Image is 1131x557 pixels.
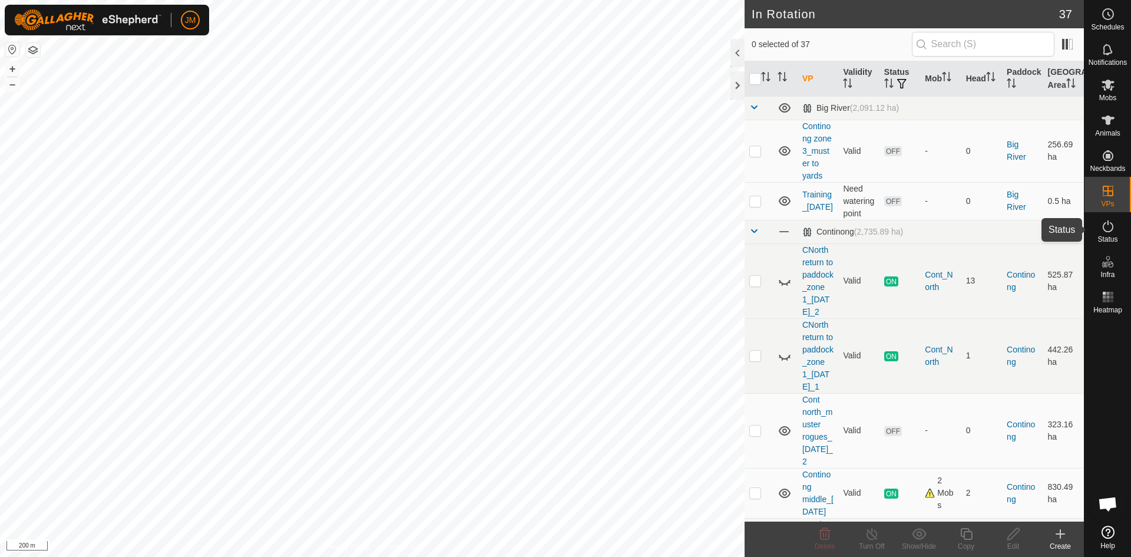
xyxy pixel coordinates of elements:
td: 0.5 ha [1043,182,1084,220]
p-sorticon: Activate to sort [1007,80,1016,90]
span: ON [884,351,898,361]
th: Status [879,61,920,97]
span: Delete [815,542,835,551]
td: 442.26 ha [1043,318,1084,393]
td: Valid [838,243,879,318]
div: - [925,424,956,437]
a: Help [1084,521,1131,554]
h2: In Rotation [752,7,1059,21]
a: Contact Us [384,542,419,552]
a: Privacy Policy [326,542,370,552]
td: 830.49 ha [1043,468,1084,518]
span: Animals [1095,130,1120,137]
div: - [925,145,956,157]
a: CNorth return to paddock_zone 1_[DATE]_2 [802,245,834,317]
td: 13 [961,243,1002,318]
p-sorticon: Activate to sort [778,74,787,83]
div: Turn Off [848,541,895,552]
span: Schedules [1091,24,1124,31]
td: 0 [961,182,1002,220]
span: ON [884,276,898,286]
td: 0 [961,120,1002,182]
button: Reset Map [5,42,19,57]
span: 0 selected of 37 [752,38,912,51]
td: Valid [838,393,879,468]
a: Cont north_muster rogues_[DATE]_2 [802,395,833,466]
a: Continong middle_[DATE] [802,470,834,516]
td: Valid [838,318,879,393]
div: Cont_North [925,269,956,294]
a: Continong [1007,482,1035,504]
td: 256.69 ha [1043,120,1084,182]
img: Gallagher Logo [14,9,161,31]
div: Edit [990,541,1037,552]
span: OFF [884,426,902,436]
a: Big River [1007,140,1026,162]
td: 525.87 ha [1043,243,1084,318]
span: JM [185,14,196,27]
div: - [925,195,956,207]
a: Continong [1007,345,1035,367]
span: OFF [884,146,902,156]
p-sorticon: Activate to sort [986,74,996,83]
div: Cont_North [925,344,956,368]
span: Neckbands [1090,165,1125,172]
p-sorticon: Activate to sort [843,80,852,90]
span: VPs [1101,200,1114,207]
td: Need watering point [838,182,879,220]
span: Heatmap [1093,306,1122,314]
th: Validity [838,61,879,97]
a: Continong zone 3_muster to yards [802,121,832,180]
span: Notifications [1089,59,1127,66]
span: (2,091.12 ha) [850,103,899,113]
span: Mobs [1099,94,1116,101]
th: Mob [920,61,961,97]
p-sorticon: Activate to sort [942,74,951,83]
div: Big River [802,103,899,113]
span: Status [1097,236,1117,243]
div: Show/Hide [895,541,943,552]
a: CNorth return to paddock_zone 1_[DATE]_1 [802,320,834,391]
td: 2 [961,468,1002,518]
span: (2,735.89 ha) [854,227,903,236]
td: Valid [838,120,879,182]
p-sorticon: Activate to sort [761,74,770,83]
th: Head [961,61,1002,97]
a: Continong [1007,420,1035,441]
a: Training_[DATE] [802,190,833,212]
button: – [5,77,19,91]
td: 0 [961,393,1002,468]
div: 2 Mobs [925,474,956,512]
div: Continong [802,227,903,237]
div: Copy [943,541,990,552]
a: Big River [1007,190,1026,212]
span: 37 [1059,5,1072,23]
td: Valid [838,468,879,518]
button: Map Layers [26,43,40,57]
span: ON [884,489,898,499]
span: Help [1100,542,1115,549]
th: VP [798,61,838,97]
span: Infra [1100,271,1115,278]
a: Continong [1007,270,1035,292]
th: Paddock [1002,61,1043,97]
div: Create [1037,541,1084,552]
button: + [5,62,19,76]
p-sorticon: Activate to sort [1066,80,1076,90]
input: Search (S) [912,32,1054,57]
td: 1 [961,318,1002,393]
td: 323.16 ha [1043,393,1084,468]
th: [GEOGRAPHIC_DATA] Area [1043,61,1084,97]
p-sorticon: Activate to sort [884,80,894,90]
div: Open chat [1090,486,1126,522]
span: OFF [884,196,902,206]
